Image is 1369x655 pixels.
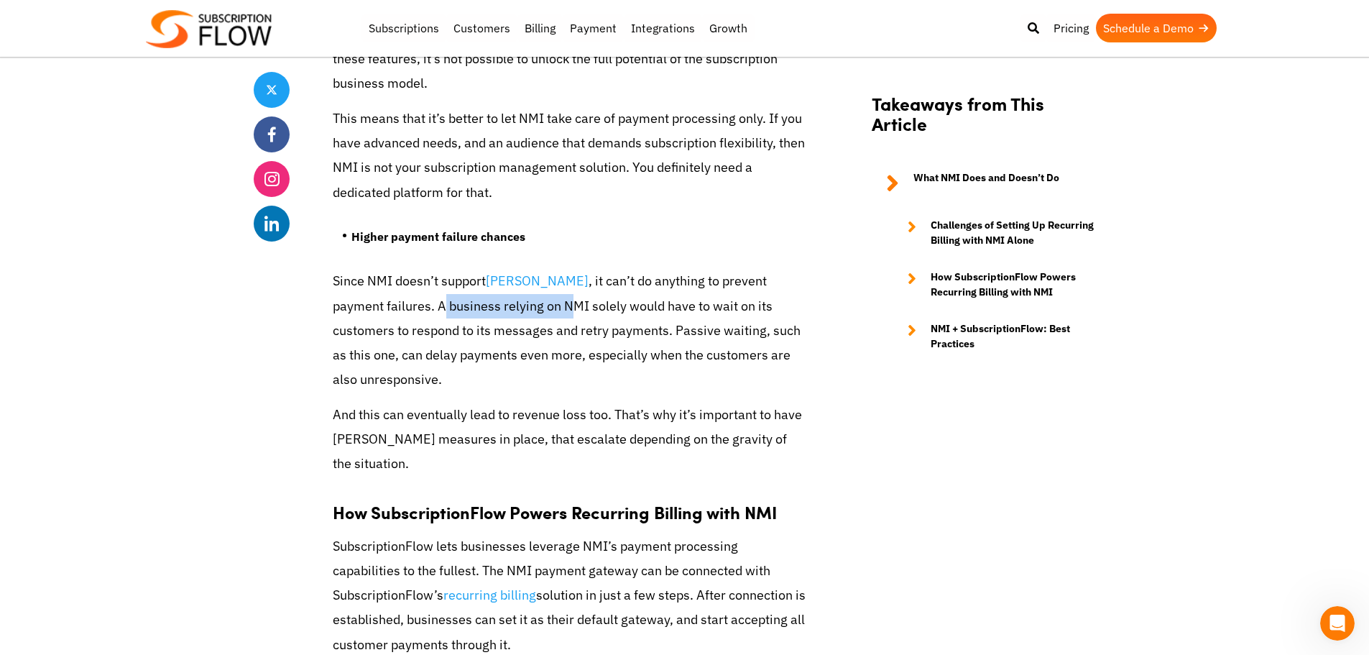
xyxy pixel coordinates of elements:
[893,270,1102,300] a: How SubscriptionFlow Powers Recurring Billing with NMI
[872,170,1102,196] a: What NMI Does and Doesn’t Do
[517,14,563,42] a: Billing
[361,14,446,42] a: Subscriptions
[446,14,517,42] a: Customers
[486,272,589,289] a: [PERSON_NAME]
[1320,606,1355,641] iframe: Intercom live chat
[893,321,1102,352] a: NMI + SubscriptionFlow: Best Practices
[931,270,1102,300] strong: How SubscriptionFlow Powers Recurring Billing with NMI
[333,269,807,392] p: Since NMI doesn’t support , it can’t do anything to prevent payment failures. A business relying ...
[146,10,272,48] img: Subscriptionflow
[913,170,1059,196] strong: What NMI Does and Doesn’t Do
[702,14,755,42] a: Growth
[872,93,1102,149] h2: Takeaways from This Article
[563,14,624,42] a: Payment
[333,106,807,205] p: This means that it’s better to let NMI take care of payment processing only. If you have advanced...
[1096,14,1217,42] a: Schedule a Demo
[333,403,807,477] p: And this can eventually lead to revenue loss too. That’s why it’s important to have [PERSON_NAME]...
[893,218,1102,248] a: Challenges of Setting Up Recurring Billing with NMI Alone
[333,500,777,524] strong: How SubscriptionFlow Powers Recurring Billing with NMI
[443,587,536,603] a: recurring billing
[351,229,525,244] strong: Higher payment failure chances
[624,14,702,42] a: Integrations
[931,218,1102,248] strong: Challenges of Setting Up Recurring Billing with NMI Alone
[1046,14,1096,42] a: Pricing
[931,321,1102,352] strong: NMI + SubscriptionFlow: Best Practices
